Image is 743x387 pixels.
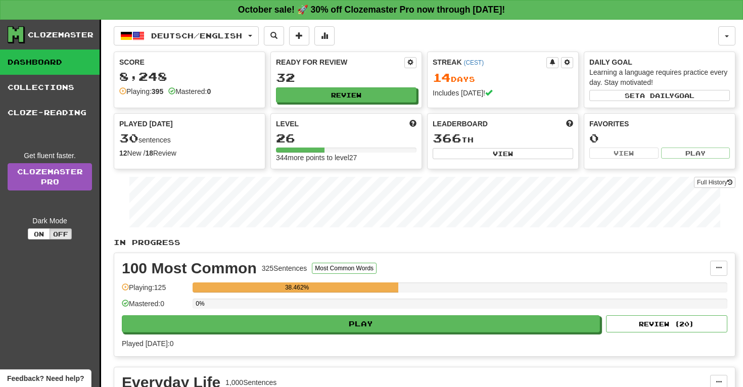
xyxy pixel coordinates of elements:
[433,132,573,145] div: th
[7,373,84,383] span: Open feedback widget
[238,5,505,15] strong: October sale! 🚀 30% off Clozemaster Pro now through [DATE]!
[119,148,260,158] div: New / Review
[289,26,309,45] button: Add sentence to collection
[589,57,730,67] div: Daily Goal
[409,119,416,129] span: Score more points to level up
[589,90,730,101] button: Seta dailygoal
[433,131,461,145] span: 366
[589,67,730,87] div: Learning a language requires practice every day. Stay motivated!
[8,151,92,161] div: Get fluent faster.
[145,149,153,157] strong: 18
[433,71,573,84] div: Day s
[50,228,72,239] button: Off
[114,237,735,248] p: In Progress
[661,148,730,159] button: Play
[566,119,573,129] span: This week in points, UTC
[119,132,260,145] div: sentences
[119,131,138,145] span: 30
[433,88,573,98] div: Includes [DATE]!
[463,59,484,66] a: (CEST)
[433,148,573,159] button: View
[119,57,260,67] div: Score
[119,149,127,157] strong: 12
[119,119,173,129] span: Played [DATE]
[433,119,488,129] span: Leaderboard
[196,282,398,293] div: 38.462%
[276,153,416,163] div: 344 more points to level 27
[314,26,335,45] button: More stats
[122,315,600,332] button: Play
[312,263,377,274] button: Most Common Words
[151,31,242,40] span: Deutsch / English
[122,299,188,315] div: Mastered: 0
[264,26,284,45] button: Search sentences
[168,86,211,96] div: Mastered:
[276,71,416,84] div: 32
[433,57,546,67] div: Streak
[8,163,92,190] a: ClozemasterPro
[122,282,188,299] div: Playing: 125
[640,92,674,99] span: a daily
[276,57,404,67] div: Ready for Review
[276,87,416,103] button: Review
[589,148,659,159] button: View
[276,119,299,129] span: Level
[114,26,259,45] button: Deutsch/English
[589,119,730,129] div: Favorites
[589,132,730,144] div: 0
[606,315,727,332] button: Review (20)
[694,177,735,188] button: Full History
[262,263,307,273] div: 325 Sentences
[276,132,416,144] div: 26
[8,216,92,226] div: Dark Mode
[207,87,211,95] strong: 0
[119,70,260,83] div: 8,248
[122,340,173,348] span: Played [DATE]: 0
[119,86,163,96] div: Playing:
[28,30,94,40] div: Clozemaster
[433,70,451,84] span: 14
[122,261,257,276] div: 100 Most Common
[28,228,50,239] button: On
[152,87,163,95] strong: 395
